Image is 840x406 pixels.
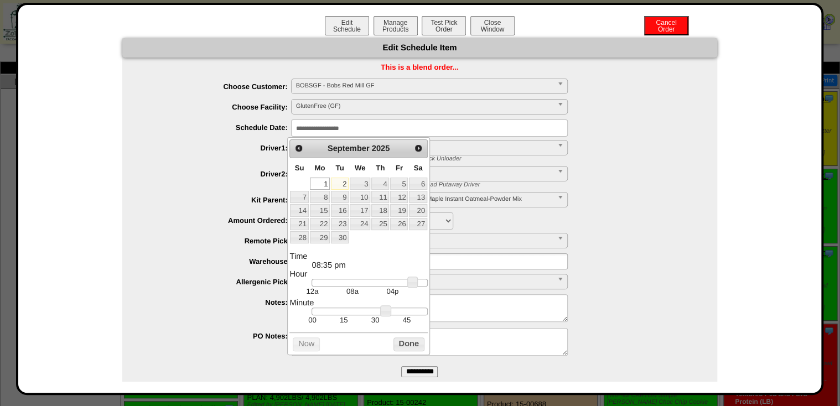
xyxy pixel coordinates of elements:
[355,164,366,172] span: Wednesday
[122,38,717,58] div: Edit Schedule Item
[328,144,370,153] span: September
[289,299,427,308] dt: Minute
[372,144,390,153] span: 2025
[310,178,330,190] a: 1
[290,218,308,230] a: 21
[350,178,370,190] a: 3
[290,191,308,203] a: 7
[290,231,308,243] a: 28
[409,218,427,230] a: 27
[144,298,291,306] label: Notes:
[310,231,330,243] a: 29
[144,103,291,111] label: Choose Facility:
[144,237,291,245] label: Remote Pick
[292,287,332,296] td: 12a
[289,270,427,279] dt: Hour
[390,204,408,216] a: 19
[396,164,403,172] span: Friday
[331,218,349,230] a: 23
[371,178,389,190] a: 4
[371,218,389,230] a: 25
[390,178,408,190] a: 5
[470,16,515,35] button: CloseWindow
[331,191,349,203] a: 9
[333,287,372,296] td: 08a
[122,63,717,71] div: This is a blend order...
[144,257,291,266] label: Warehouse
[350,204,370,216] a: 17
[144,123,291,132] label: Schedule Date:
[371,191,389,203] a: 11
[283,181,717,188] div: * Driver 2: Shipment Truck Loader OR Receiving Load Putaway Driver
[293,337,320,351] button: Now
[331,231,349,243] a: 30
[290,204,308,216] a: 14
[360,315,391,325] td: 30
[409,191,427,203] a: 13
[144,216,291,225] label: Amount Ordered:
[372,287,412,296] td: 04p
[144,144,291,152] label: Driver1:
[376,164,385,172] span: Thursday
[391,315,422,325] td: 45
[144,82,291,91] label: Choose Customer:
[331,178,349,190] a: 2
[374,16,418,35] button: ManageProducts
[296,79,553,92] span: BOBSGF - Bobs Red Mill GF
[283,155,717,162] div: * Driver 1: Shipment Load Picker OR Receiving Truck Unloader
[144,278,291,286] label: Allergenic Pick
[312,261,427,270] dd: 08:35 pm
[310,191,330,203] a: 8
[297,315,328,325] td: 00
[414,144,423,153] span: Next
[350,191,370,203] a: 10
[310,218,330,230] a: 22
[409,204,427,216] a: 20
[325,16,369,35] button: EditSchedule
[291,141,305,155] a: Prev
[390,191,408,203] a: 12
[413,164,422,172] span: Saturday
[390,218,408,230] a: 26
[469,25,516,33] a: CloseWindow
[422,16,466,35] button: Test PickOrder
[371,204,389,216] a: 18
[144,332,291,340] label: PO Notes:
[335,164,344,172] span: Tuesday
[328,315,360,325] td: 15
[289,252,427,261] dt: Time
[310,204,330,216] a: 15
[411,141,426,155] a: Next
[296,100,553,113] span: GlutenFree (GF)
[644,16,688,35] button: CancelOrder
[393,337,424,351] button: Done
[144,170,291,178] label: Driver2:
[331,204,349,216] a: 16
[294,144,303,153] span: Prev
[409,178,427,190] a: 6
[144,196,291,204] label: Kit Parent:
[314,164,325,172] span: Monday
[295,164,304,172] span: Sunday
[350,218,370,230] a: 24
